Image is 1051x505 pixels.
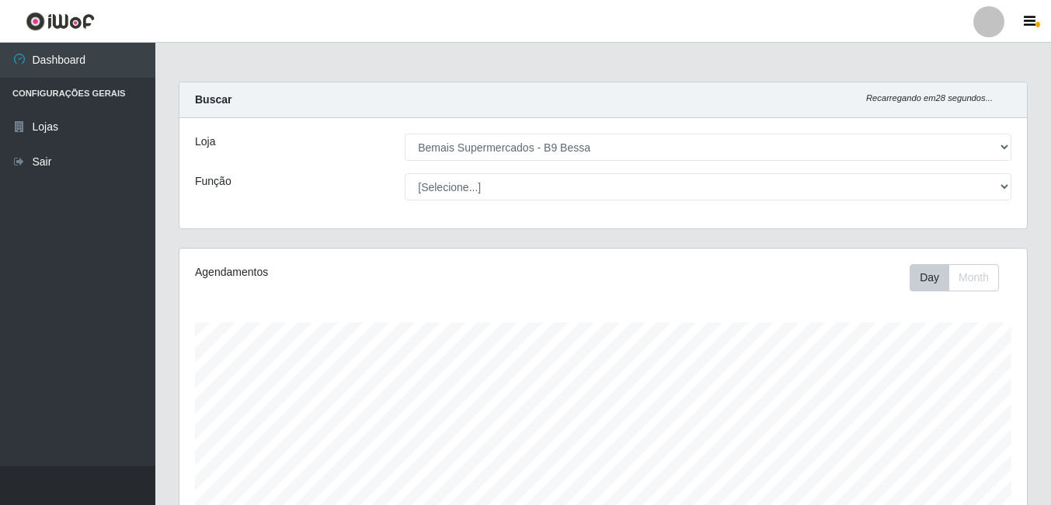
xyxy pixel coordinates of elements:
[195,134,215,150] label: Loja
[26,12,95,31] img: CoreUI Logo
[948,264,999,291] button: Month
[195,264,521,280] div: Agendamentos
[910,264,949,291] button: Day
[195,173,231,190] label: Função
[195,93,231,106] strong: Buscar
[910,264,1011,291] div: Toolbar with button groups
[910,264,999,291] div: First group
[866,93,993,103] i: Recarregando em 28 segundos...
